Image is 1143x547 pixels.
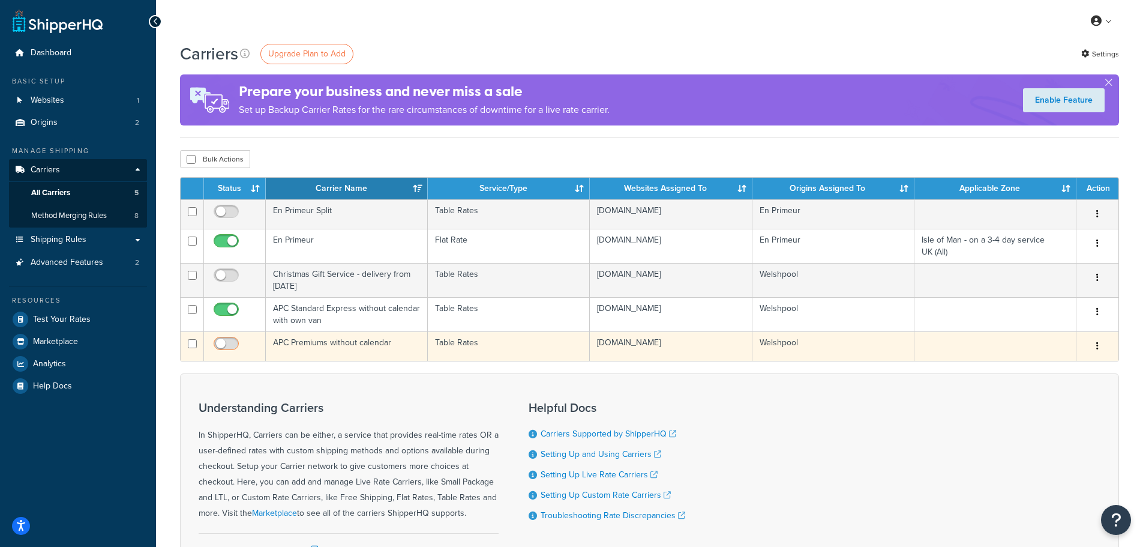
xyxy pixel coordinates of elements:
span: Origins [31,118,58,128]
th: Applicable Zone: activate to sort column ascending [914,178,1076,199]
td: Welshpool [752,263,914,297]
td: [DOMAIN_NAME] [590,263,752,297]
td: En Primeur [752,229,914,263]
li: All Carriers [9,182,147,204]
a: Analytics [9,353,147,375]
a: All Carriers 5 [9,182,147,204]
a: Enable Feature [1023,88,1105,112]
a: Method Merging Rules 8 [9,205,147,227]
h3: Understanding Carriers [199,401,499,414]
a: Marketplace [252,507,297,519]
button: Bulk Actions [180,150,250,168]
button: Open Resource Center [1101,505,1131,535]
span: Marketplace [33,337,78,347]
td: Isle of Man - on a 3-4 day service UK (All) [914,229,1076,263]
li: Websites [9,89,147,112]
span: Carriers [31,165,60,175]
span: Advanced Features [31,258,103,268]
td: Table Rates [428,297,590,331]
img: ad-rules-rateshop-fe6ec290ccb7230408bd80ed9643f0289d75e0ffd9eb532fc0e269fcd187b520.png [180,74,239,125]
li: Carriers [9,159,147,228]
span: Dashboard [31,48,71,58]
span: Upgrade Plan to Add [268,47,346,60]
a: Websites 1 [9,89,147,112]
span: Method Merging Rules [31,211,107,221]
span: 2 [135,118,139,128]
th: Action [1076,178,1118,199]
p: Set up Backup Carrier Rates for the rare circumstances of downtime for a live rate carrier. [239,101,610,118]
span: 5 [134,188,139,198]
a: Origins 2 [9,112,147,134]
span: 1 [137,95,139,106]
a: Setting Up Custom Rate Carriers [541,489,671,501]
h3: Helpful Docs [529,401,685,414]
a: Advanced Features 2 [9,252,147,274]
a: ShipperHQ Home [13,9,103,33]
a: Dashboard [9,42,147,64]
h1: Carriers [180,42,238,65]
span: Test Your Rates [33,315,91,325]
span: Analytics [33,359,66,369]
a: Setting Up Live Rate Carriers [541,468,658,481]
td: En Primeur [752,199,914,229]
a: Carriers [9,159,147,181]
th: Origins Assigned To: activate to sort column ascending [752,178,914,199]
a: Marketplace [9,331,147,352]
td: Table Rates [428,263,590,297]
a: Troubleshooting Rate Discrepancies [541,509,685,522]
div: Resources [9,295,147,306]
th: Status: activate to sort column ascending [204,178,266,199]
td: Christmas Gift Service - delivery from [DATE] [266,263,428,297]
span: 2 [135,258,139,268]
a: Settings [1081,46,1119,62]
a: Shipping Rules [9,229,147,251]
td: [DOMAIN_NAME] [590,331,752,361]
div: Basic Setup [9,76,147,86]
h4: Prepare your business and never miss a sale [239,82,610,101]
th: Websites Assigned To: activate to sort column ascending [590,178,752,199]
div: Manage Shipping [9,146,147,156]
td: [DOMAIN_NAME] [590,297,752,331]
li: Method Merging Rules [9,205,147,227]
td: [DOMAIN_NAME] [590,229,752,263]
span: Help Docs [33,381,72,391]
td: Welshpool [752,297,914,331]
a: Setting Up and Using Carriers [541,448,661,461]
td: En Primeur Split [266,199,428,229]
li: Origins [9,112,147,134]
span: 8 [134,211,139,221]
td: Flat Rate [428,229,590,263]
td: En Primeur [266,229,428,263]
th: Service/Type: activate to sort column ascending [428,178,590,199]
a: Carriers Supported by ShipperHQ [541,428,676,440]
a: Upgrade Plan to Add [260,44,353,64]
div: In ShipperHQ, Carriers can be either, a service that provides real-time rates OR a user-defined r... [199,401,499,521]
span: Shipping Rules [31,235,86,245]
th: Carrier Name: activate to sort column ascending [266,178,428,199]
td: Table Rates [428,199,590,229]
span: All Carriers [31,188,70,198]
td: APC Standard Express without calendar with own van [266,297,428,331]
li: Advanced Features [9,252,147,274]
td: APC Premiums without calendar [266,331,428,361]
a: Test Your Rates [9,309,147,330]
a: Help Docs [9,375,147,397]
td: Welshpool [752,331,914,361]
td: [DOMAIN_NAME] [590,199,752,229]
td: Table Rates [428,331,590,361]
span: Websites [31,95,64,106]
